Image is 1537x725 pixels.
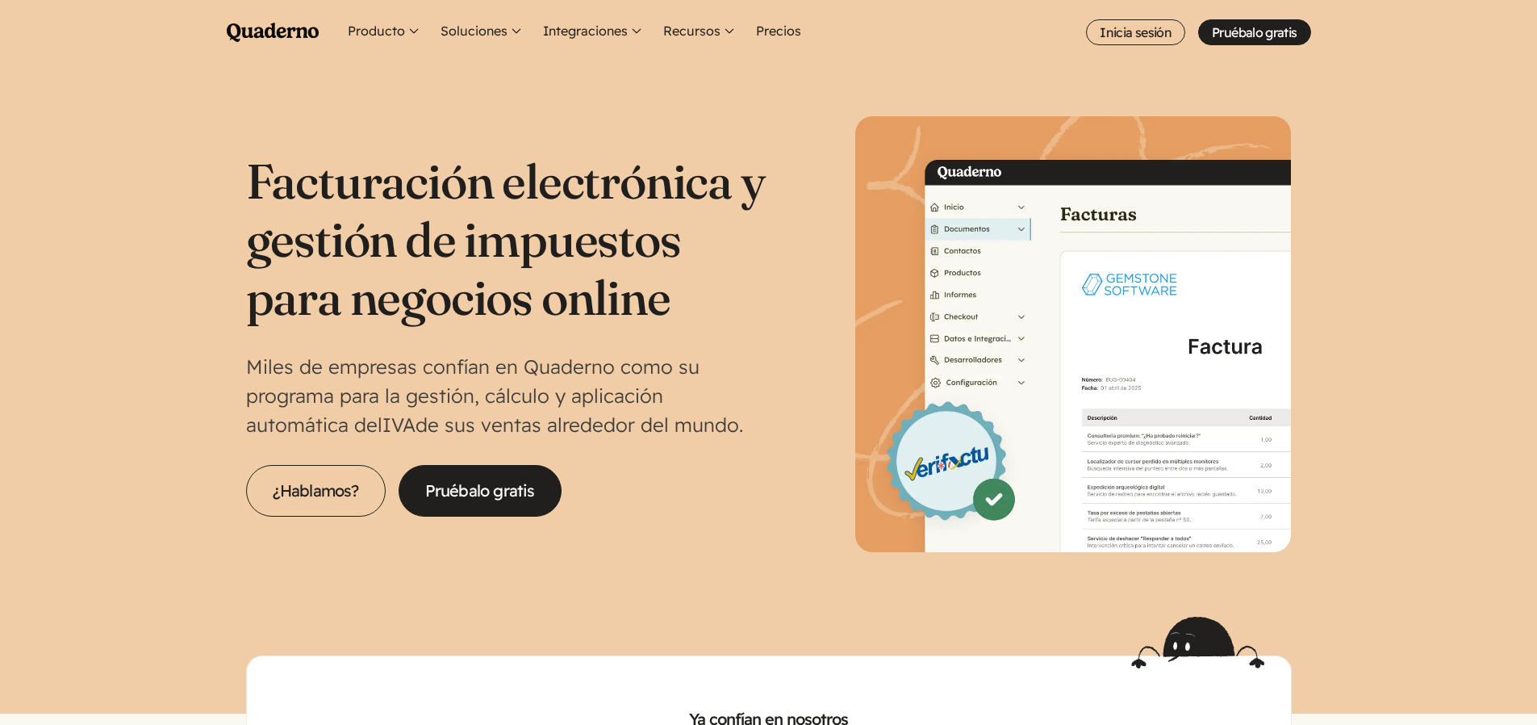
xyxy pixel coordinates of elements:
[246,465,386,517] a: ¿Hablamos?
[246,152,769,326] h1: Facturación electrónica y gestión de impuestos para negocios online
[855,116,1291,552] img: Interfaz de Quaderno mostrando la página Factura con el distintivo Verifactu
[382,413,416,437] abbr: Impuesto sobre el Valor Añadido
[399,465,562,517] a: Pruébalo gratis
[1198,19,1310,45] a: Pruébalo gratis
[1086,19,1185,45] a: Inicia sesión
[246,352,769,439] p: Miles de empresas confían en Quaderno como su programa para la gestión, cálculo y aplicación auto...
